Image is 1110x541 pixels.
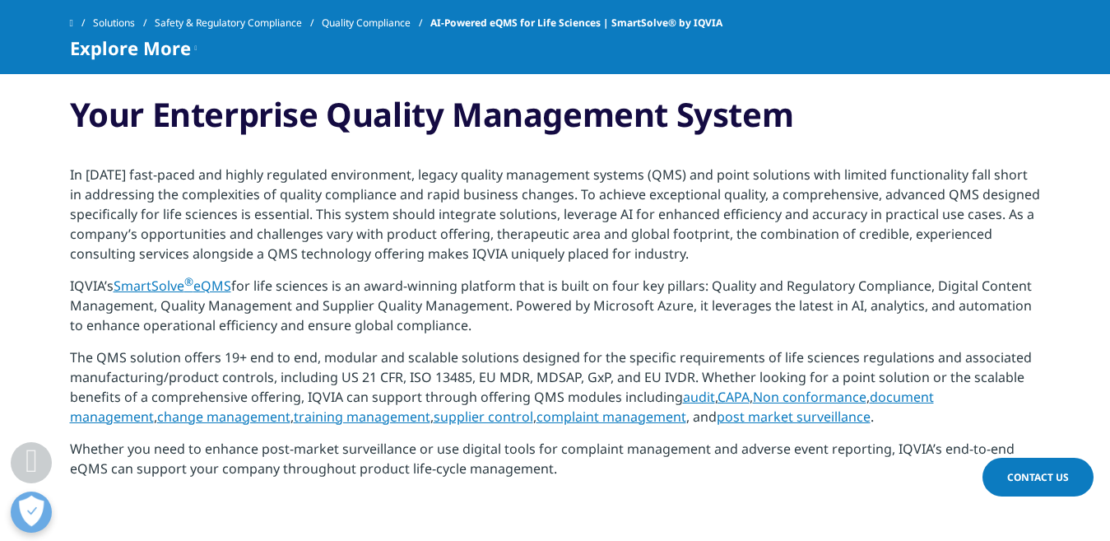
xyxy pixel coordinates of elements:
a: Safety & Regulatory Compliance [155,8,322,38]
a: Non conformance [753,388,866,406]
span: , [715,388,718,406]
a: supplier control [434,408,533,426]
span: , [290,408,294,426]
a: audit [683,388,715,406]
a: Contact Us [982,458,1094,497]
a: document management [70,388,934,426]
a: complaint management [536,408,686,426]
span: , [430,408,434,426]
button: Open Preferences [11,492,52,533]
span: , [866,388,870,406]
span: , [750,388,753,406]
a: CAPA [718,388,750,406]
span: The QMS solution offers 19+ end to end, modular and scalable solutions designed for the specific ... [70,348,1032,406]
span: eQMS [193,277,231,295]
span: SmartSolve [114,277,184,295]
span: , [533,408,536,426]
a: post market surveillance [717,408,871,426]
span: Whether you need to enhance post-market surveillance or use digital tools for complaint managemen... [70,440,1015,478]
span: In [DATE] fast-paced and highly regulated environment, legacy quality management systems (QMS) an... [70,166,1040,263]
span: , and [686,408,717,426]
a: SmartSolve®eQMS [114,277,231,295]
span: , [154,408,157,426]
a: change management [157,408,290,426]
sup: ® [184,273,193,288]
span: . [871,408,874,426]
strong: Your Enterprise Quality Management System [70,91,794,137]
span: for life sciences is an award-winning platform that is built on four key pillars: Quality and Reg... [70,277,1032,334]
span: Contact Us [1007,470,1069,484]
span: Explore More [70,38,191,58]
a: training management [294,408,430,426]
span: AI-Powered eQMS for Life Sciences | SmartSolve® by IQVIA [430,8,722,38]
span: IQVIA’s [70,277,114,295]
a: Solutions [93,8,155,38]
a: Quality Compliance [322,8,430,38]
